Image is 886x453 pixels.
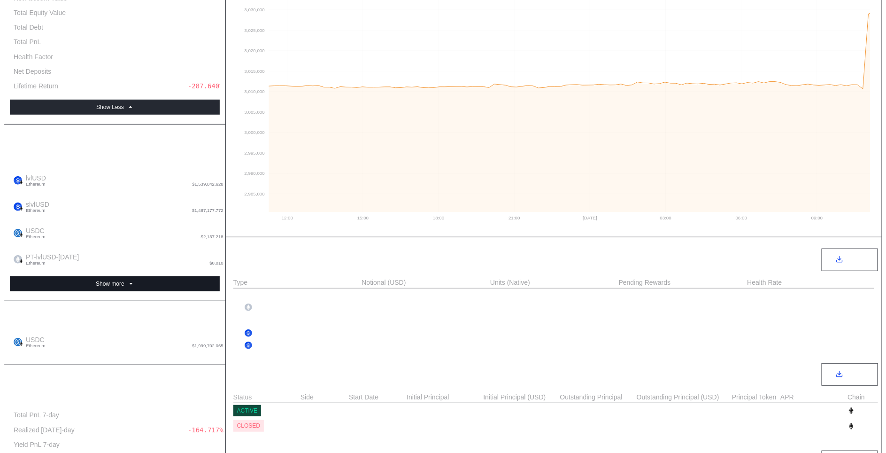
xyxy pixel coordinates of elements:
[780,393,846,401] div: APR
[822,363,878,386] button: Export
[19,206,23,211] img: svg+xml,%3c
[362,279,406,286] div: Notional (USD)
[172,336,223,344] div: 2,000,000.000
[10,393,220,408] div: Total Account Performance
[407,422,450,430] div: 250,000.000
[172,23,223,31] div: 1,999,702.065
[26,208,49,213] span: Ethereum
[237,422,260,429] div: CLOSED
[357,215,369,220] text: 15:00
[10,276,220,291] button: Show more
[244,171,265,176] text: 2,990,000
[362,304,381,311] div: 0.010
[780,405,846,416] div: 11.000%
[300,420,347,431] div: Borrower
[637,393,731,401] div: Outstanding Principal (USD)
[188,426,223,434] div: -164.717%
[349,405,405,416] div: [DATE]
[26,234,46,239] span: Ethereum
[637,407,688,414] div: 1,999,632.000
[188,227,223,235] div: 2,137.536
[362,291,381,299] div: 0.010
[245,329,252,337] img: lvlusd-logo.png
[233,393,299,401] div: Status
[244,69,265,74] text: 3,015,000
[14,426,75,434] div: Realized [DATE]-day
[822,249,878,271] button: Export
[172,174,223,182] div: 1,540,025.890
[188,82,223,90] div: -287.640%
[245,304,252,311] img: empty-token.png
[192,182,223,187] span: $1,539,842.628
[244,150,265,156] text: 2,995,000
[583,215,597,220] text: [DATE]
[780,420,846,431] div: 8.000%
[172,201,223,209] div: 1,361,823.130
[19,233,23,237] img: svg+xml,%3c
[732,405,779,416] div: USDC
[362,329,413,337] div: 1,539,841.779
[490,304,510,311] div: 0.010
[14,229,22,237] img: usdc.png
[362,342,413,349] div: 1,487,177.772
[14,53,53,61] div: Health Factor
[96,104,124,110] div: Show Less
[433,215,445,220] text: 18:00
[244,28,265,33] text: 3,025,000
[244,191,265,196] text: 2,985,000
[26,344,46,348] span: Ethereum
[96,281,124,287] div: Show more
[14,23,43,31] div: Total Debt
[176,67,223,76] div: -548,612.532
[172,38,223,46] div: 1,578,029.057
[490,290,617,300] div: -
[560,407,612,414] div: 2,000,000.000
[747,279,782,286] div: Health Rate
[22,227,46,239] span: USDC
[204,253,223,261] div: 0.010
[14,8,66,17] div: Total Equity Value
[184,440,223,449] div: 16,158.117
[14,411,59,419] div: Total PnL 7-day
[233,279,247,286] div: Type
[407,407,458,414] div: 2,000,000.000
[490,279,530,286] div: Units (Native)
[245,329,276,338] div: lvlUSD
[300,405,347,416] div: Borrower
[233,369,259,380] div: Loans
[26,182,46,187] span: Ethereum
[244,7,265,12] text: 3,030,000
[19,342,23,346] img: svg+xml,%3c
[847,422,855,430] img: svg+xml,%3c
[14,440,60,449] div: Yield PnL 7-day
[10,134,220,152] div: Account Balance
[244,48,265,53] text: 3,020,000
[736,215,747,220] text: 06:00
[192,344,223,348] span: $1,999,702.065
[484,422,527,430] div: 249,954.000
[847,422,886,430] div: Ethereum
[180,8,223,17] div: 452,325.834
[237,407,257,414] div: ACTIVE
[281,215,293,220] text: 12:00
[245,342,279,350] div: slvlUSD
[847,257,864,264] span: Export
[490,316,617,325] div: -
[10,311,220,329] div: Aggregate Debt
[14,82,58,90] div: Lifetime Return
[10,375,220,393] div: Realized Performance
[407,393,482,401] div: Initial Principal
[14,203,22,211] img: lvlusd-logo.png
[484,407,535,414] div: 1,999,632.000
[245,342,252,349] img: lvlusd-logo.png
[14,255,22,264] img: empty-token.png
[201,234,223,239] span: $2,137.218
[490,342,542,349] div: 1,361,823.130
[184,411,223,419] div: 16,155.603
[233,255,286,266] div: DeFi Metrics
[484,393,559,401] div: Initial Principal (USD)
[732,420,779,431] div: USDC
[660,215,672,220] text: 03:00
[847,407,855,414] img: svg+xml,%3c
[14,67,51,76] div: Net Deposits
